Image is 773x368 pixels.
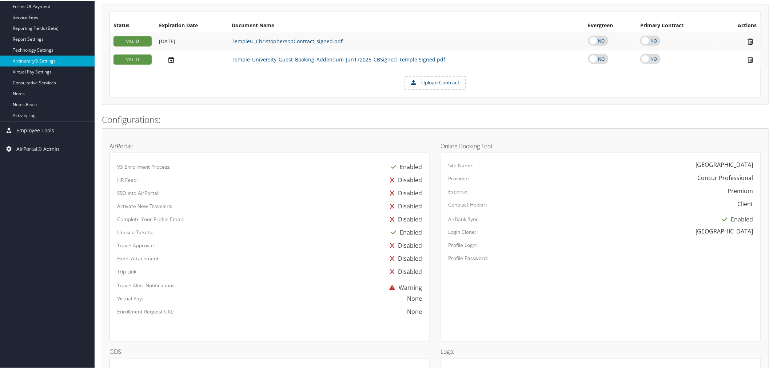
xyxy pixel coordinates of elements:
div: None [249,307,422,315]
label: Site Name: [449,161,474,168]
label: Contract Holder: [449,200,487,208]
th: Primary Contract [637,19,718,32]
span: AirPortal® Admin [16,139,59,157]
label: Travel Alert Notifications: [117,281,176,288]
label: Complete Your Profile Email: [117,215,184,222]
th: Expiration Date [155,19,228,32]
div: [GEOGRAPHIC_DATA] [696,160,753,168]
label: Profile Password: [449,254,489,261]
span: Warning [386,283,422,291]
div: None [407,293,422,302]
h4: AirPortal: [109,143,430,148]
label: Hotel Attachment: [117,254,160,261]
span: [DATE] [159,37,175,44]
label: Provider: [449,174,470,181]
a: TempleU_ChristophersonContract_signed.pdf [232,37,343,44]
th: Status [110,19,155,32]
i: Remove Contract [744,55,757,63]
div: VALID [113,36,152,46]
div: Disabled [387,264,422,277]
div: Add/Edit Date [159,37,224,44]
th: Evergreen [585,19,637,32]
label: Activate New Travelers: [117,202,172,209]
div: Client [738,199,753,208]
label: V3 Enrollment Process: [117,163,171,170]
div: Disabled [387,251,422,264]
div: [GEOGRAPHIC_DATA] [696,226,753,235]
label: SSO into AirPortal: [117,189,160,196]
div: Enabled [388,225,422,238]
div: Concur Professional [698,173,753,181]
label: Login Clone: [449,228,477,235]
div: Enabled [388,160,422,173]
th: Document Name [228,19,585,32]
div: Disabled [387,186,422,199]
label: Profile Login: [449,241,478,248]
label: Upload Contract [405,76,465,88]
label: AirBank Sync: [449,215,480,222]
h2: Configurations: [102,113,769,125]
label: Travel Approval: [117,241,155,248]
div: Enabled [719,212,753,225]
label: HR Feed: [117,176,138,183]
a: Temple_University_Guest_Booking_Addendum_Jun172025_CBSigned_Temple Signed.pdf [232,55,445,62]
th: Actions [718,19,761,32]
span: Employee Tools [16,121,54,139]
h4: Logo: [441,348,761,354]
div: Add/Edit Date [159,55,224,63]
div: Disabled [387,173,422,186]
i: Remove Contract [744,37,757,45]
div: VALID [113,54,152,64]
label: Expense: [449,187,469,195]
div: Disabled [387,212,422,225]
div: Disabled [387,238,422,251]
label: Enrollment Request URL: [117,307,175,315]
h4: GDS: [109,348,430,354]
div: Disabled [387,199,422,212]
label: Unused Tickets: [117,228,153,235]
h4: Online Booking Tool: [441,143,761,148]
label: Virtual Pay: [117,294,143,301]
label: Trip Link: [117,267,138,275]
div: Premium [728,186,753,195]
